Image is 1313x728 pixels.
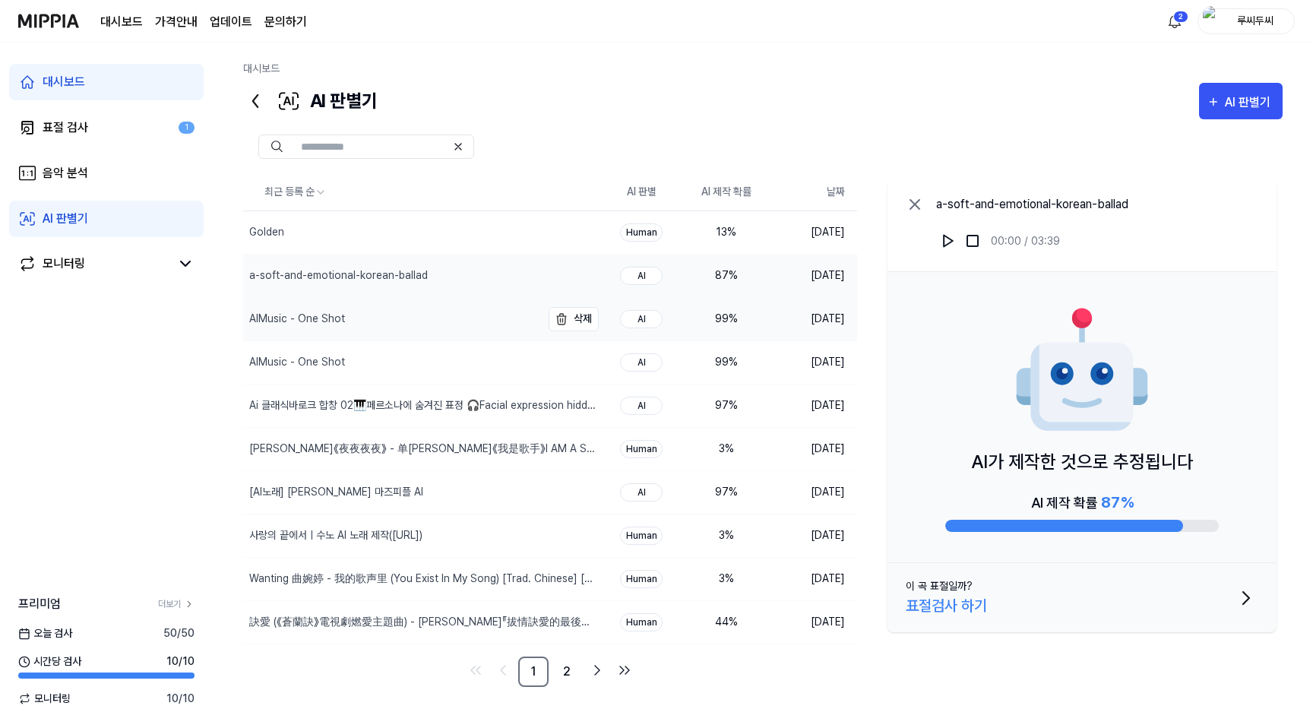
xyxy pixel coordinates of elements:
a: 대시보드 [243,62,280,74]
a: 업데이트 [210,13,252,31]
a: 2 [552,657,582,687]
nav: pagination [243,657,857,687]
div: Human [620,613,663,631]
span: 모니터링 [18,691,71,707]
div: AI 제작 확률 [1031,491,1134,514]
a: 표절 검사1 [9,109,204,146]
div: 3 % [696,527,757,543]
div: Ai 클래식바로크 합창 02🎹페르소나에 숨겨진 표정 🎧Facial expression hidden by persona🍀❤️❤️❤️ [249,397,596,413]
div: 표절검사 하기 [906,594,987,617]
div: Wanting 曲婉婷 - 我的歌声里 (You Exist In My Song) [Trad. Chinese] [Official Music Video] [249,571,596,587]
a: AI 판별기 [9,201,204,237]
button: AI 판별기 [1199,83,1283,119]
div: AI [620,310,663,328]
img: 알림 [1166,12,1184,30]
p: AI가 제작한 것으로 추정됩니다 [971,448,1193,476]
div: 00:00 / 03:39 [991,233,1060,249]
div: 99 % [696,311,757,327]
td: [DATE] [769,600,857,644]
td: [DATE] [769,557,857,600]
span: 오늘 검사 [18,625,72,641]
div: 3 % [696,441,757,457]
span: 87 % [1101,493,1134,511]
a: 문의하기 [264,13,307,31]
th: AI 판별 [599,174,684,210]
div: a-soft-and-emotional-korean-ballad [249,267,428,283]
img: stop [965,233,980,248]
a: 대시보드 [100,13,143,31]
div: Golden [249,224,284,240]
div: 루씨두씨 [1226,12,1285,29]
div: AIMusic - One Shot [249,311,345,327]
td: [DATE] [769,470,857,514]
td: [DATE] [769,427,857,470]
div: 사랑의 끝에서ㅣ수노 AI 노래 제작([URL]) [249,527,422,543]
div: 97 % [696,397,757,413]
img: Search [271,141,283,153]
div: AI [620,397,663,415]
div: 대시보드 [43,73,85,91]
td: [DATE] [769,384,857,427]
div: 97 % [696,484,757,500]
span: 시간당 검사 [18,654,81,669]
div: 이 곡 표절일까? [906,578,973,594]
div: 표절 검사 [43,119,88,137]
div: 87 % [696,267,757,283]
div: 訣愛 (《蒼蘭訣》電視劇燃愛主題曲) - [PERSON_NAME]『拔情訣愛的最後，指尖纏繞的溫柔，化作一把鋒利劍刺嚮了我』【動態歌詞】 [249,614,596,630]
td: [DATE] [769,297,857,340]
div: 44 % [696,614,757,630]
div: a-soft-and-emotional-korean-ballad [936,195,1128,214]
div: AI [620,483,663,502]
td: [DATE] [769,254,857,297]
div: AI [620,267,663,285]
div: Human [620,440,663,458]
td: [DATE] [769,340,857,384]
div: Human [620,223,663,242]
a: 음악 분석 [9,155,204,191]
div: AI 판별기 [1225,93,1275,112]
div: 2 [1173,11,1188,23]
a: Go to previous page [491,658,515,682]
span: 프리미엄 [18,595,61,613]
div: 13 % [696,224,757,240]
a: 1 [518,657,549,687]
div: 모니터링 [43,255,85,273]
button: 알림2 [1163,9,1187,33]
th: 날짜 [769,174,857,210]
div: 1 [179,122,195,135]
td: [DATE] [769,514,857,557]
div: [PERSON_NAME]《夜夜夜夜》 - 单[PERSON_NAME]《我是歌手》I AM A SINGER【歌手官方音乐频道】 [249,441,596,457]
a: 대시보드 [9,64,204,100]
img: profile [1203,6,1221,36]
span: 10 / 10 [166,691,195,707]
span: 10 / 10 [166,654,195,669]
a: Go to first page [464,658,488,682]
a: Go to last page [612,658,637,682]
a: 모니터링 [18,255,170,273]
button: 가격안내 [155,13,198,31]
div: 음악 분석 [43,164,88,182]
div: AI 판별기 [43,210,88,228]
div: AI 판별기 [243,83,378,119]
div: Human [620,570,663,588]
button: profile루씨두씨 [1198,8,1295,34]
img: play [941,233,956,248]
a: Go to next page [585,658,609,682]
button: 이 곡 표절일까?표절검사 하기 [887,563,1277,632]
div: 99 % [696,354,757,370]
img: delete [552,310,571,328]
button: 삭제 [549,307,599,331]
a: 더보기 [158,597,195,611]
span: 50 / 50 [163,625,195,641]
div: AIMusic - One Shot [249,354,345,370]
td: [DATE] [769,210,857,254]
div: 3 % [696,571,757,587]
div: AI [620,353,663,372]
div: Human [620,527,663,545]
div: [AI노래] [PERSON_NAME] 마즈피플 AI [249,484,423,500]
img: AI [1014,302,1150,439]
th: AI 제작 확률 [684,174,769,210]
